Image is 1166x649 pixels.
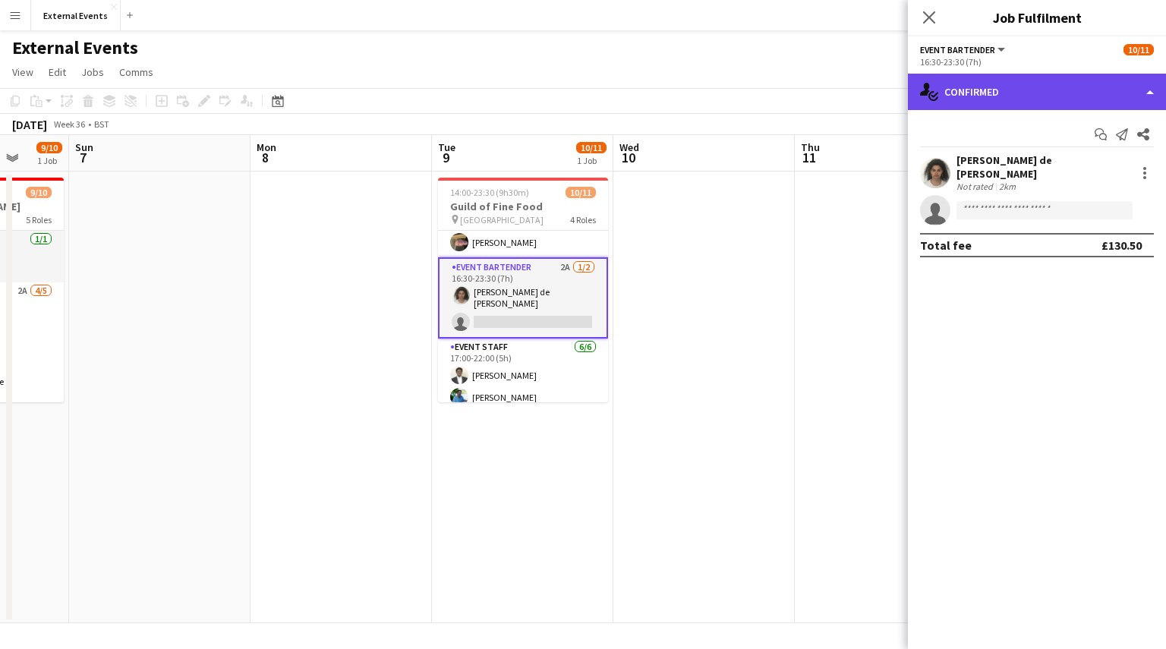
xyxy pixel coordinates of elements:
span: 10/11 [566,187,596,198]
div: BST [94,118,109,130]
span: 5 Roles [26,214,52,225]
a: Comms [113,62,159,82]
span: 9/10 [26,187,52,198]
span: Tue [438,140,455,154]
span: Thu [801,140,820,154]
a: Edit [43,62,72,82]
app-job-card: 14:00-23:30 (9h30m)10/11Guild of Fine Food [GEOGRAPHIC_DATA]4 Roles[PERSON_NAME]Event head Barten... [438,178,608,402]
span: 14:00-23:30 (9h30m) [450,187,529,198]
h3: Guild of Fine Food [438,200,608,213]
span: 10/11 [1123,44,1154,55]
div: [PERSON_NAME] de [PERSON_NAME] [956,153,1130,181]
span: Comms [119,65,153,79]
div: Total fee [920,238,972,253]
div: [DATE] [12,117,47,132]
span: Wed [619,140,639,154]
div: 1 Job [577,155,606,166]
app-card-role: Event staff6/617:00-22:00 (5h)[PERSON_NAME][PERSON_NAME] [438,339,608,500]
span: 10 [617,149,639,166]
div: 1 Job [37,155,61,166]
div: 2km [996,181,1019,192]
span: 7 [73,149,93,166]
span: Edit [49,65,66,79]
span: 9/10 [36,142,62,153]
div: 16:30-23:30 (7h) [920,56,1154,68]
button: Event bartender [920,44,1007,55]
h3: Job Fulfilment [908,8,1166,27]
span: Jobs [81,65,104,79]
span: Sun [75,140,93,154]
div: Not rated [956,181,996,192]
h1: External Events [12,36,138,59]
span: Week 36 [50,118,88,130]
button: External Events [31,1,121,30]
div: £130.50 [1101,238,1142,253]
span: [GEOGRAPHIC_DATA] [460,214,544,225]
a: View [6,62,39,82]
app-card-role: Event bartender2A1/216:30-23:30 (7h)[PERSON_NAME] de [PERSON_NAME] [438,257,608,339]
span: 10/11 [576,142,607,153]
span: 8 [254,149,276,166]
span: Event bartender [920,44,995,55]
span: 11 [799,149,820,166]
span: View [12,65,33,79]
span: Mon [257,140,276,154]
span: 9 [436,149,455,166]
app-card-role: Event head Bartender1/115:00-23:30 (8h30m)[PERSON_NAME] [438,206,608,257]
a: Jobs [75,62,110,82]
span: 4 Roles [570,214,596,225]
div: Confirmed [908,74,1166,110]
